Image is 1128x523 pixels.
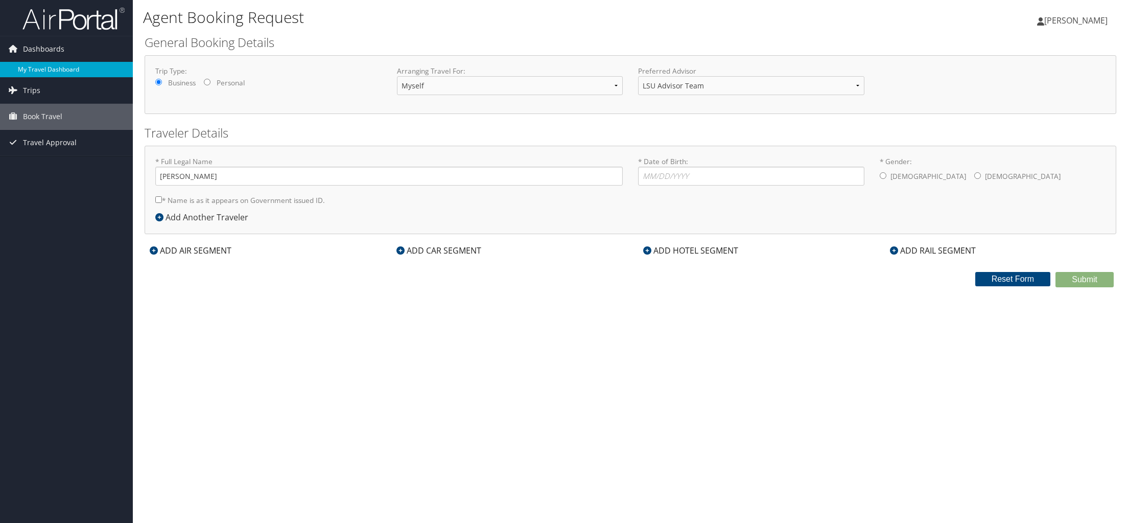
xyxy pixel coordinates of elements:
label: * Gender: [880,156,1106,187]
input: * Gender:[DEMOGRAPHIC_DATA][DEMOGRAPHIC_DATA] [974,172,981,179]
input: * Name is as it appears on Government issued ID. [155,196,162,203]
label: Personal [217,78,245,88]
div: ADD AIR SEGMENT [145,244,237,257]
div: ADD RAIL SEGMENT [885,244,981,257]
label: Arranging Travel For: [397,66,623,76]
button: Submit [1055,272,1114,287]
div: ADD HOTEL SEGMENT [638,244,743,257]
img: airportal-logo.png [22,7,125,31]
label: * Date of Birth: [638,156,864,186]
label: [DEMOGRAPHIC_DATA] [890,167,966,186]
span: Book Travel [23,104,62,129]
span: Travel Approval [23,130,77,155]
h2: Traveler Details [145,124,1116,142]
label: [DEMOGRAPHIC_DATA] [985,167,1061,186]
input: * Full Legal Name [155,167,623,186]
label: Business [168,78,196,88]
input: * Date of Birth: [638,167,864,186]
label: * Full Legal Name [155,156,623,186]
span: Trips [23,78,40,103]
span: Dashboards [23,36,64,62]
span: [PERSON_NAME] [1044,15,1108,26]
div: ADD CAR SEGMENT [391,244,486,257]
button: Reset Form [975,272,1051,286]
h1: Agent Booking Request [143,7,793,28]
input: * Gender:[DEMOGRAPHIC_DATA][DEMOGRAPHIC_DATA] [880,172,886,179]
label: * Name is as it appears on Government issued ID. [155,191,325,210]
a: [PERSON_NAME] [1037,5,1118,36]
label: Trip Type: [155,66,382,76]
div: Add Another Traveler [155,211,253,223]
h2: General Booking Details [145,34,1116,51]
label: Preferred Advisor [638,66,864,76]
